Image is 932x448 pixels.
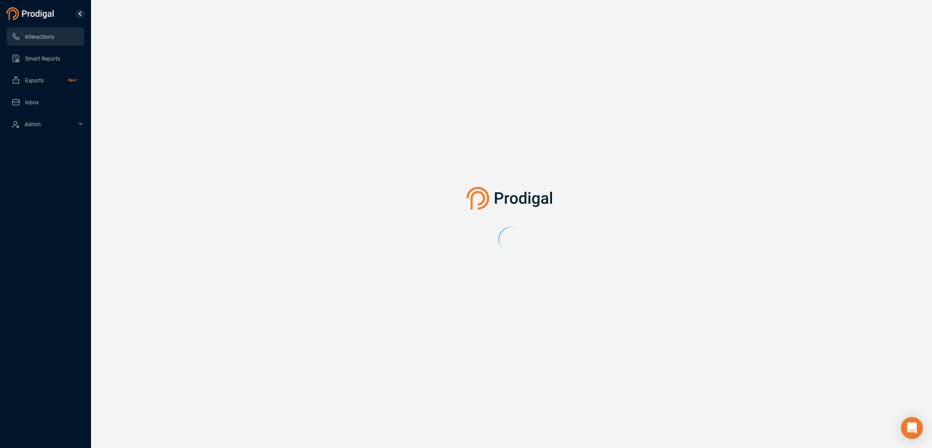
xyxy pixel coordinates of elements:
[11,49,77,67] a: Smart Reports
[11,93,77,111] a: Inbox
[25,99,39,106] span: Inbox
[11,71,77,89] a: ExportsNew!
[25,77,44,84] span: Exports
[901,417,923,439] div: Open Intercom Messenger
[466,187,557,210] img: prodigal-logo
[6,7,56,20] img: prodigal-logo
[7,71,84,89] li: Exports
[7,93,84,111] li: Inbox
[68,71,77,89] span: New!
[25,34,54,40] span: Interactions
[25,121,41,128] span: Admin
[25,56,60,62] span: Smart Reports
[11,27,77,46] a: Interactions
[7,49,84,67] li: Smart Reports
[7,27,84,46] li: Interactions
